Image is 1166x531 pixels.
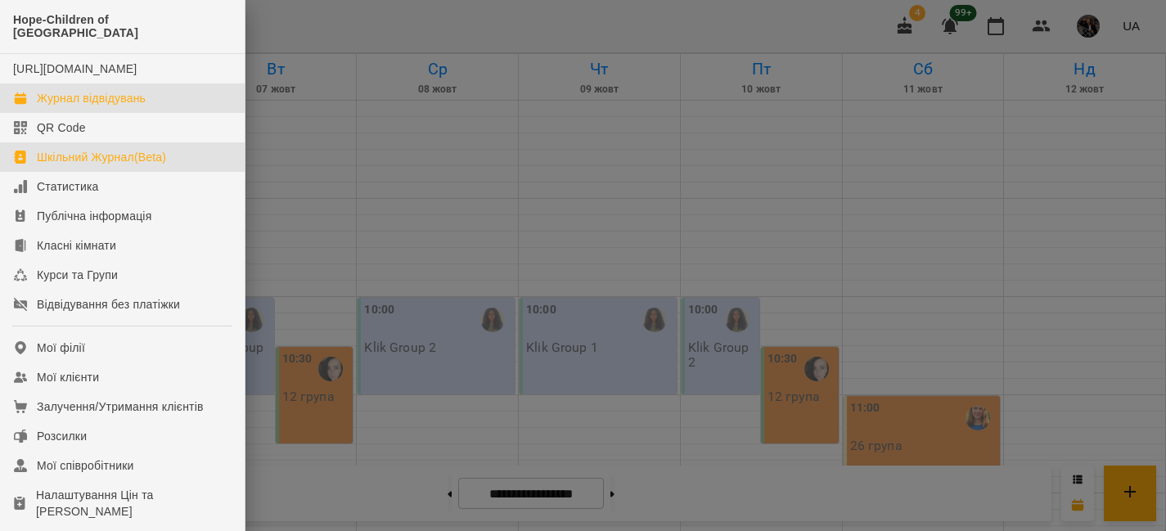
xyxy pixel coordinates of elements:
div: Розсилки [37,428,87,444]
div: Шкільний Журнал(Beta) [37,149,166,165]
div: Залучення/Утримання клієнтів [37,398,204,415]
div: Мої клієнти [37,369,99,385]
div: Мої філії [37,340,85,356]
div: Налаштування Цін та [PERSON_NAME] [36,487,232,520]
div: Відвідування без платіжки [37,296,180,313]
div: Статистика [37,178,99,195]
div: Мої співробітники [37,457,134,474]
div: QR Code [37,119,86,136]
div: Публічна інформація [37,208,151,224]
div: Журнал відвідувань [37,90,146,106]
span: Hope-Children of [GEOGRAPHIC_DATA] [13,13,232,40]
div: Курси та Групи [37,267,118,283]
div: Класні кімнати [37,237,116,254]
a: [URL][DOMAIN_NAME] [13,62,137,75]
